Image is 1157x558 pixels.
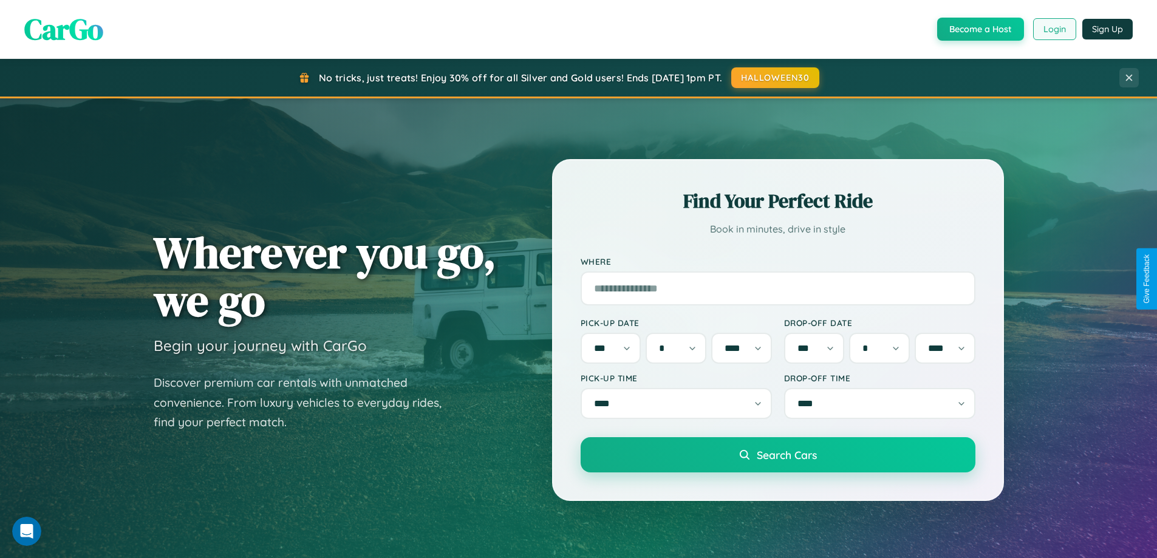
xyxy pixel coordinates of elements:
[154,373,457,432] p: Discover premium car rentals with unmatched convenience. From luxury vehicles to everyday rides, ...
[1033,18,1076,40] button: Login
[581,256,975,267] label: Where
[581,220,975,238] p: Book in minutes, drive in style
[757,448,817,461] span: Search Cars
[581,188,975,214] h2: Find Your Perfect Ride
[319,72,722,84] span: No tricks, just treats! Enjoy 30% off for all Silver and Gold users! Ends [DATE] 1pm PT.
[784,318,975,328] label: Drop-off Date
[154,228,496,324] h1: Wherever you go, we go
[937,18,1024,41] button: Become a Host
[12,517,41,546] iframe: Intercom live chat
[1142,254,1151,304] div: Give Feedback
[731,67,819,88] button: HALLOWEEN30
[581,318,772,328] label: Pick-up Date
[581,437,975,472] button: Search Cars
[784,373,975,383] label: Drop-off Time
[581,373,772,383] label: Pick-up Time
[1082,19,1133,39] button: Sign Up
[24,9,103,49] span: CarGo
[154,336,367,355] h3: Begin your journey with CarGo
